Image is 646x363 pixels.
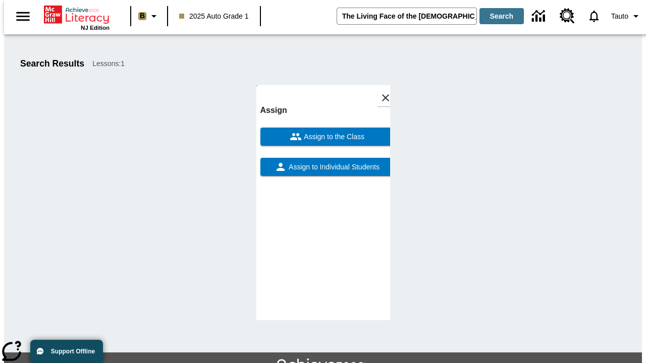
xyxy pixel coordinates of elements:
[30,340,103,363] button: Support Offline
[8,2,38,31] button: Open side menu
[81,25,110,31] span: NJ Edition
[554,3,581,30] a: Resource Center, Will open in new tab
[260,158,394,176] button: Assign to Individual Students
[44,5,110,25] a: Home
[611,11,628,22] span: Tauto
[44,4,110,31] div: Home
[287,162,380,172] span: Assign to Individual Students
[526,3,554,30] a: Data Center
[92,58,125,69] span: Lessons : 1
[20,58,84,69] h1: Search Results
[337,8,476,24] input: search field
[302,132,364,142] span: Assign to the Class
[256,85,390,320] div: lesson details
[140,10,145,22] span: B
[479,8,524,24] button: Search
[377,89,394,106] button: Close
[607,7,646,25] button: Profile/Settings
[581,3,607,29] a: Notifications
[51,348,95,355] span: Support Offline
[260,103,394,117] h6: Assign
[260,128,394,146] button: Assign to the Class
[179,11,249,22] span: 2025 Auto Grade 1
[134,7,164,25] button: Boost Class color is light brown. Change class color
